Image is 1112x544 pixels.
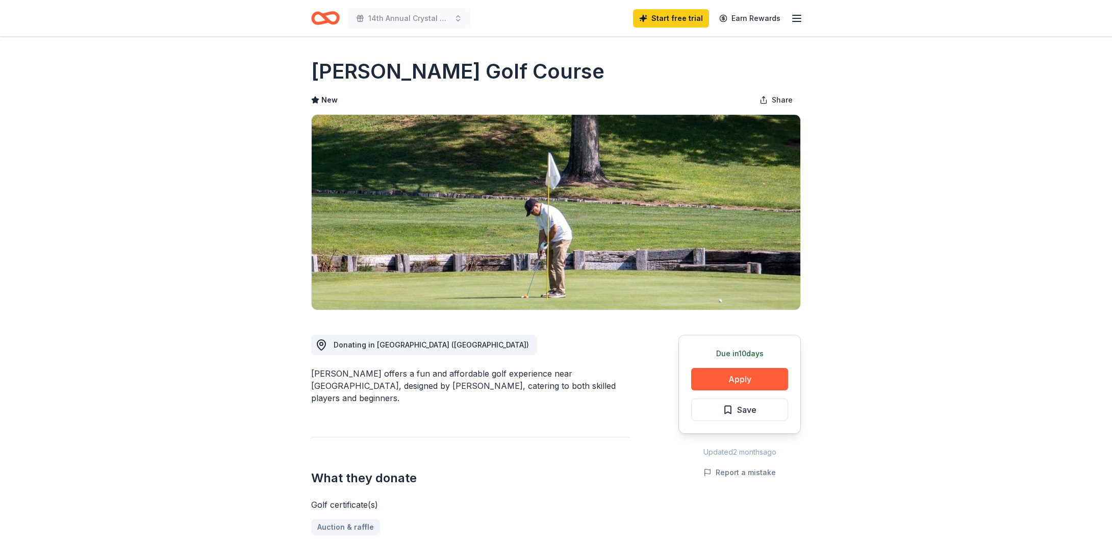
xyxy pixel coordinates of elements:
[751,90,801,110] button: Share
[703,466,776,479] button: Report a mistake
[311,57,604,86] h1: [PERSON_NAME] Golf Course
[348,8,470,29] button: 14th Annual Crystal Classic Golf Tournament
[311,6,340,30] a: Home
[691,348,788,360] div: Due in 10 days
[691,399,788,421] button: Save
[311,519,380,535] a: Auction & raffle
[691,368,788,390] button: Apply
[311,499,629,511] div: Golf certificate(s)
[312,115,800,310] img: Image for Bartley Cavanaugh Golf Course
[737,403,756,416] span: Save
[311,470,629,486] h2: What they donate
[633,9,709,28] a: Start free trial
[321,94,338,106] span: New
[334,340,529,349] span: Donating in [GEOGRAPHIC_DATA] ([GEOGRAPHIC_DATA])
[368,12,450,24] span: 14th Annual Crystal Classic Golf Tournament
[713,9,787,28] a: Earn Rewards
[678,446,801,458] div: Updated 2 months ago
[311,367,629,404] div: [PERSON_NAME] offers a fun and affordable golf experience near [GEOGRAPHIC_DATA], designed by [PE...
[772,94,793,106] span: Share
